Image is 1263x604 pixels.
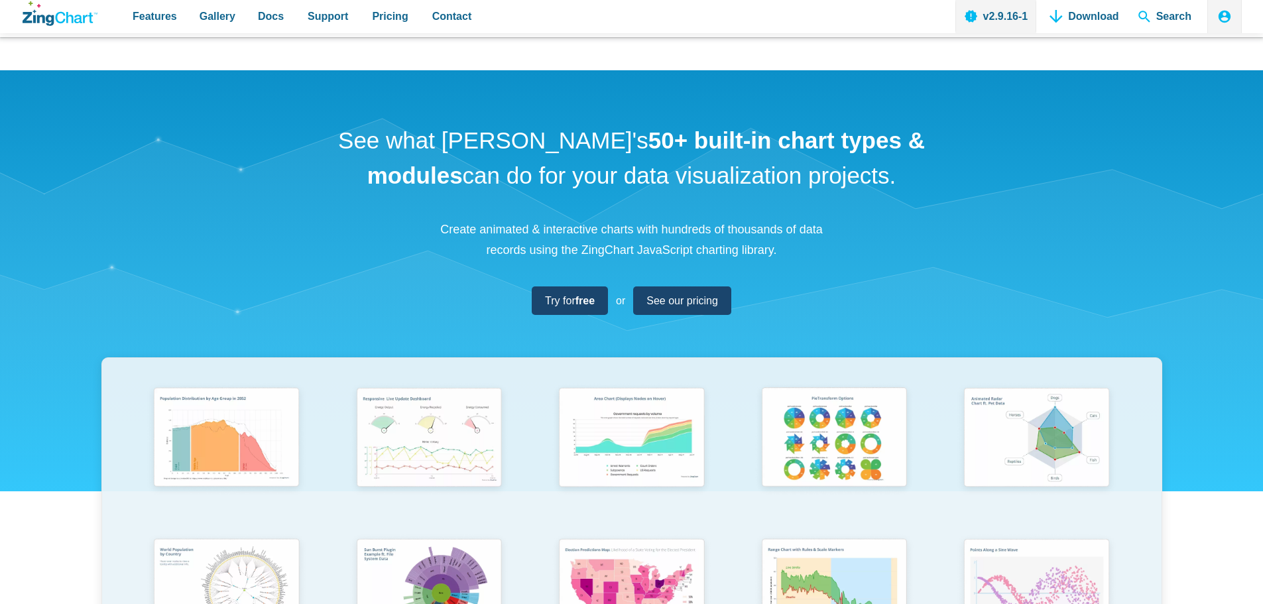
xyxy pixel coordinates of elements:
[646,292,718,310] span: See our pricing
[633,286,731,315] a: See our pricing
[575,295,595,306] strong: free
[955,381,1117,497] img: Animated Radar Chart ft. Pet Data
[753,381,915,497] img: Pie Transform Options
[530,381,733,532] a: Area Chart (Displays Nodes on Hover)
[328,381,530,532] a: Responsive Live Update Dashboard
[433,219,831,260] p: Create animated & interactive charts with hundreds of thousands of data records using the ZingCha...
[935,381,1138,532] a: Animated Radar Chart ft. Pet Data
[545,292,595,310] span: Try for
[145,381,307,497] img: Population Distribution by Age Group in 2052
[616,292,625,310] span: or
[532,286,608,315] a: Try forfree
[367,127,925,188] strong: 50+ built-in chart types & modules
[733,381,935,532] a: Pie Transform Options
[348,381,510,497] img: Responsive Live Update Dashboard
[125,381,328,532] a: Population Distribution by Age Group in 2052
[550,381,712,497] img: Area Chart (Displays Nodes on Hover)
[333,123,930,193] h1: See what [PERSON_NAME]'s can do for your data visualization projects.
